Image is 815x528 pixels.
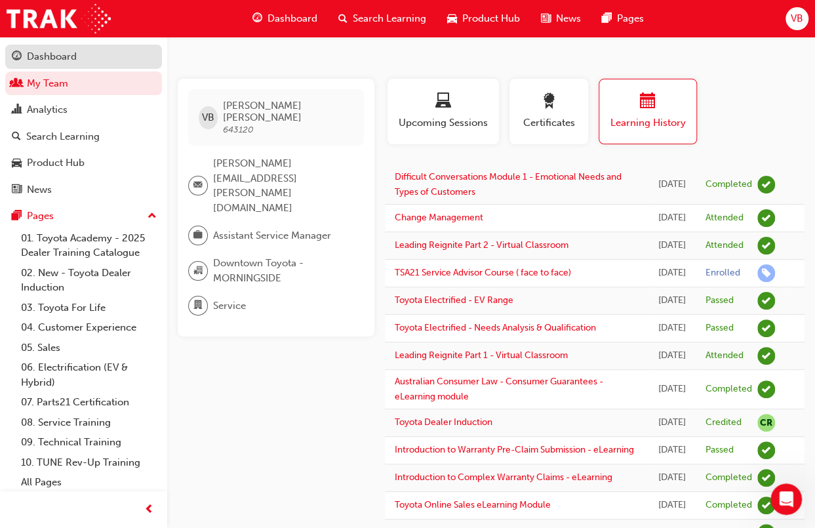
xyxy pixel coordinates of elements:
span: organisation-icon [193,262,203,279]
img: Trak [7,4,111,33]
span: [PERSON_NAME] [PERSON_NAME] [223,100,353,123]
span: [PERSON_NAME][EMAIL_ADDRESS][PERSON_NAME][DOMAIN_NAME] [213,156,353,215]
a: News [5,178,162,202]
div: Thu Jul 31 2025 10:36:16 GMT+1000 (Australian Eastern Standard Time) [658,266,686,281]
span: null-icon [757,414,775,432]
span: calendar-icon [640,93,656,111]
div: Credited [706,416,742,429]
a: Leading Reignite Part 2 - Virtual Classroom [395,239,568,251]
span: Downtown Toyota - MORNINGSIDE [213,256,353,285]
div: Passed [706,444,734,457]
div: Wed May 14 2025 14:00:00 GMT+1000 (Australian Eastern Standard Time) [658,348,686,363]
a: Dashboard [5,45,162,69]
span: learningRecordVerb_COMPLETE-icon [757,380,775,398]
div: Enrolled [706,267,740,279]
span: Learning History [609,115,686,131]
a: 05. Sales [16,338,162,358]
a: search-iconSearch Learning [328,5,437,32]
a: car-iconProduct Hub [437,5,530,32]
button: Pages [5,204,162,228]
span: car-icon [447,10,457,27]
a: Search Learning [5,125,162,149]
a: guage-iconDashboard [242,5,328,32]
div: Tue Aug 12 2025 14:00:00 GMT+1000 (Australian Eastern Standard Time) [658,238,686,253]
span: learningRecordVerb_PASS-icon [757,319,775,337]
div: Passed [706,322,734,335]
span: email-icon [193,177,203,194]
div: Attended [706,239,744,252]
span: prev-icon [144,502,154,518]
span: Service [213,298,246,314]
span: learningRecordVerb_COMPLETE-icon [757,176,775,193]
div: Mon Jul 14 2025 11:03:10 GMT+1000 (Australian Eastern Standard Time) [658,293,686,308]
span: up-icon [148,208,157,225]
span: chart-icon [12,104,22,116]
div: Analytics [27,102,68,117]
div: Search Learning [26,129,100,144]
span: people-icon [12,78,22,90]
a: Toyota Electrified - Needs Analysis & Qualification [395,322,596,333]
span: learningRecordVerb_COMPLETE-icon [757,497,775,514]
a: 10. TUNE Rev-Up Training [16,453,162,473]
span: VB [791,11,803,26]
a: pages-iconPages [591,5,654,32]
span: pages-icon [12,211,22,222]
a: Australian Consumer Law - Consumer Guarantees - eLearning module [395,376,603,402]
div: Completed [706,383,752,396]
a: 09. Technical Training [16,432,162,453]
div: Fri Apr 04 2025 14:45:12 GMT+1000 (Australian Eastern Standard Time) [658,382,686,397]
button: Certificates [509,79,588,144]
div: Attended [706,212,744,224]
a: Difficult Conversations Module 1 - Emotional Needs and Types of Customers [395,171,622,197]
span: VB [202,110,214,125]
div: Completed [706,499,752,512]
a: 03. Toyota For Life [16,298,162,318]
span: Dashboard [268,11,317,26]
span: car-icon [12,157,22,169]
div: Tue Feb 18 2025 06:46:34 GMT+1000 (Australian Eastern Standard Time) [658,443,686,458]
a: Product Hub [5,151,162,175]
a: 06. Electrification (EV & Hybrid) [16,357,162,392]
div: Sun Feb 09 2025 10:00:00 GMT+1000 (Australian Eastern Standard Time) [658,470,686,485]
div: Tue Aug 19 2025 09:00:00 GMT+1000 (Australian Eastern Standard Time) [658,211,686,226]
span: briefcase-icon [193,227,203,244]
span: laptop-icon [435,93,451,111]
span: search-icon [12,131,21,143]
div: News [27,182,52,197]
div: Fri Jul 11 2025 08:21:07 GMT+1000 (Australian Eastern Standard Time) [658,321,686,336]
a: Introduction to Complex Warranty Claims - eLearning [395,472,612,483]
div: Completed [706,178,752,191]
a: TSA21 Service Advisor Course ( face to face) [395,267,571,278]
span: guage-icon [12,51,22,63]
a: 02. New - Toyota Dealer Induction [16,263,162,298]
span: learningRecordVerb_COMPLETE-icon [757,469,775,487]
span: learningRecordVerb_ENROLL-icon [757,264,775,282]
span: learningRecordVerb_PASS-icon [757,441,775,459]
div: Product Hub [27,155,85,171]
a: Toyota Dealer Induction [395,416,492,428]
span: learningRecordVerb_ATTEND-icon [757,237,775,254]
button: Upcoming Sessions [388,79,499,144]
div: Tue Mar 25 2025 22:00:00 GMT+1000 (Australian Eastern Standard Time) [658,415,686,430]
a: My Team [5,71,162,96]
span: department-icon [193,297,203,314]
a: Introduction to Warranty Pre-Claim Submission - eLearning [395,444,634,455]
a: Toyota Electrified - EV Range [395,294,513,306]
div: Completed [706,472,752,484]
a: 07. Parts21 Certification [16,392,162,413]
div: Attended [706,350,744,362]
button: Learning History [599,79,697,144]
span: learningRecordVerb_ATTEND-icon [757,209,775,227]
a: Analytics [5,98,162,122]
div: Dashboard [27,49,77,64]
a: Change Management [395,212,483,223]
span: Assistant Service Manager [213,228,331,243]
span: news-icon [541,10,551,27]
span: pages-icon [602,10,612,27]
span: News [556,11,581,26]
iframe: Intercom live chat [770,483,802,515]
span: guage-icon [252,10,262,27]
span: learningRecordVerb_ATTEND-icon [757,347,775,365]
